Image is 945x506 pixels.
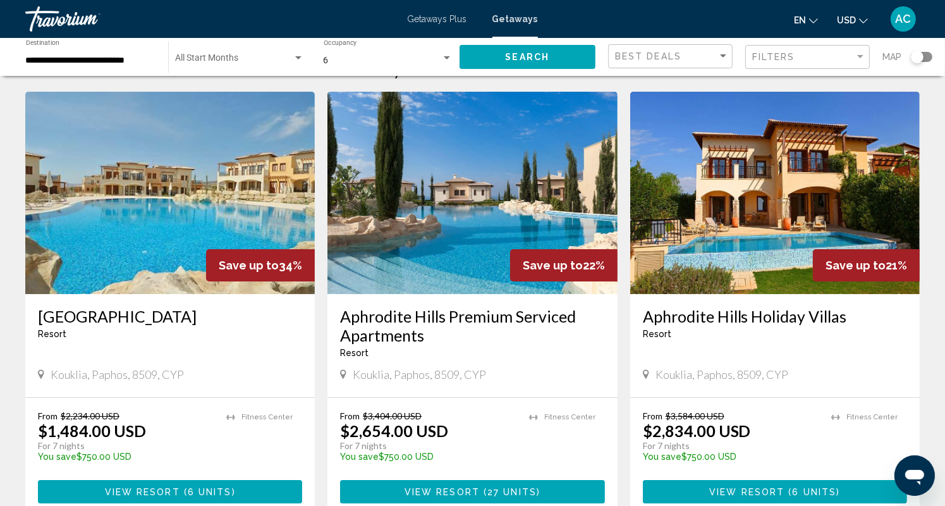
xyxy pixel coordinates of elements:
[38,452,214,462] p: $750.00 USD
[882,48,901,66] span: Map
[241,413,293,421] span: Fitness Center
[340,410,360,421] span: From
[505,52,549,63] span: Search
[206,249,315,281] div: 34%
[709,487,784,497] span: View Resort
[51,367,184,381] span: Kouklia, Paphos, 8509, CYP
[846,413,898,421] span: Fitness Center
[655,367,789,381] span: Kouklia, Paphos, 8509, CYP
[510,249,618,281] div: 22%
[837,15,856,25] span: USD
[492,14,538,24] a: Getaways
[643,440,819,452] p: For 7 nights
[794,15,806,25] span: en
[643,421,751,440] p: $2,834.00 USD
[487,487,537,497] span: 27 units
[324,55,329,65] span: 6
[643,329,671,339] span: Resort
[745,44,870,70] button: Filter
[38,421,146,440] p: $1,484.00 USD
[61,410,119,421] span: $2,234.00 USD
[643,452,681,462] span: You save
[887,6,920,32] button: User Menu
[38,307,302,326] a: [GEOGRAPHIC_DATA]
[327,92,617,294] img: ii_ahi1.jpg
[837,11,868,29] button: Change currency
[523,259,583,272] span: Save up to
[340,452,516,462] p: $750.00 USD
[794,11,818,29] button: Change language
[544,413,595,421] span: Fitness Center
[630,92,920,294] img: ii_ahh1.jpg
[25,92,315,294] img: ii_adh1.jpg
[340,440,516,452] p: For 7 nights
[643,480,907,503] button: View Resort(6 units)
[480,487,540,497] span: ( )
[460,45,596,68] button: Search
[340,307,604,345] a: Aphrodite Hills Premium Serviced Apartments
[38,440,214,452] p: For 7 nights
[643,410,662,421] span: From
[38,452,76,462] span: You save
[826,259,886,272] span: Save up to
[340,348,369,358] span: Resort
[219,259,279,272] span: Save up to
[793,487,837,497] span: 6 units
[180,487,236,497] span: ( )
[615,51,729,62] mat-select: Sort by
[105,487,180,497] span: View Resort
[666,410,724,421] span: $3,584.00 USD
[752,52,795,62] span: Filters
[38,480,302,503] button: View Resort(6 units)
[643,307,907,326] a: Aphrodite Hills Holiday Villas
[25,6,395,32] a: Travorium
[813,249,920,281] div: 21%
[643,452,819,462] p: $750.00 USD
[353,367,486,381] span: Kouklia, Paphos, 8509, CYP
[615,51,681,61] span: Best Deals
[38,329,66,339] span: Resort
[340,452,379,462] span: You save
[894,455,935,496] iframe: Button to launch messaging window
[784,487,840,497] span: ( )
[408,14,467,24] a: Getaways Plus
[340,480,604,503] button: View Resort(27 units)
[340,421,448,440] p: $2,654.00 USD
[896,13,911,25] span: AC
[363,410,422,421] span: $3,404.00 USD
[38,410,58,421] span: From
[188,487,232,497] span: 6 units
[405,487,480,497] span: View Resort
